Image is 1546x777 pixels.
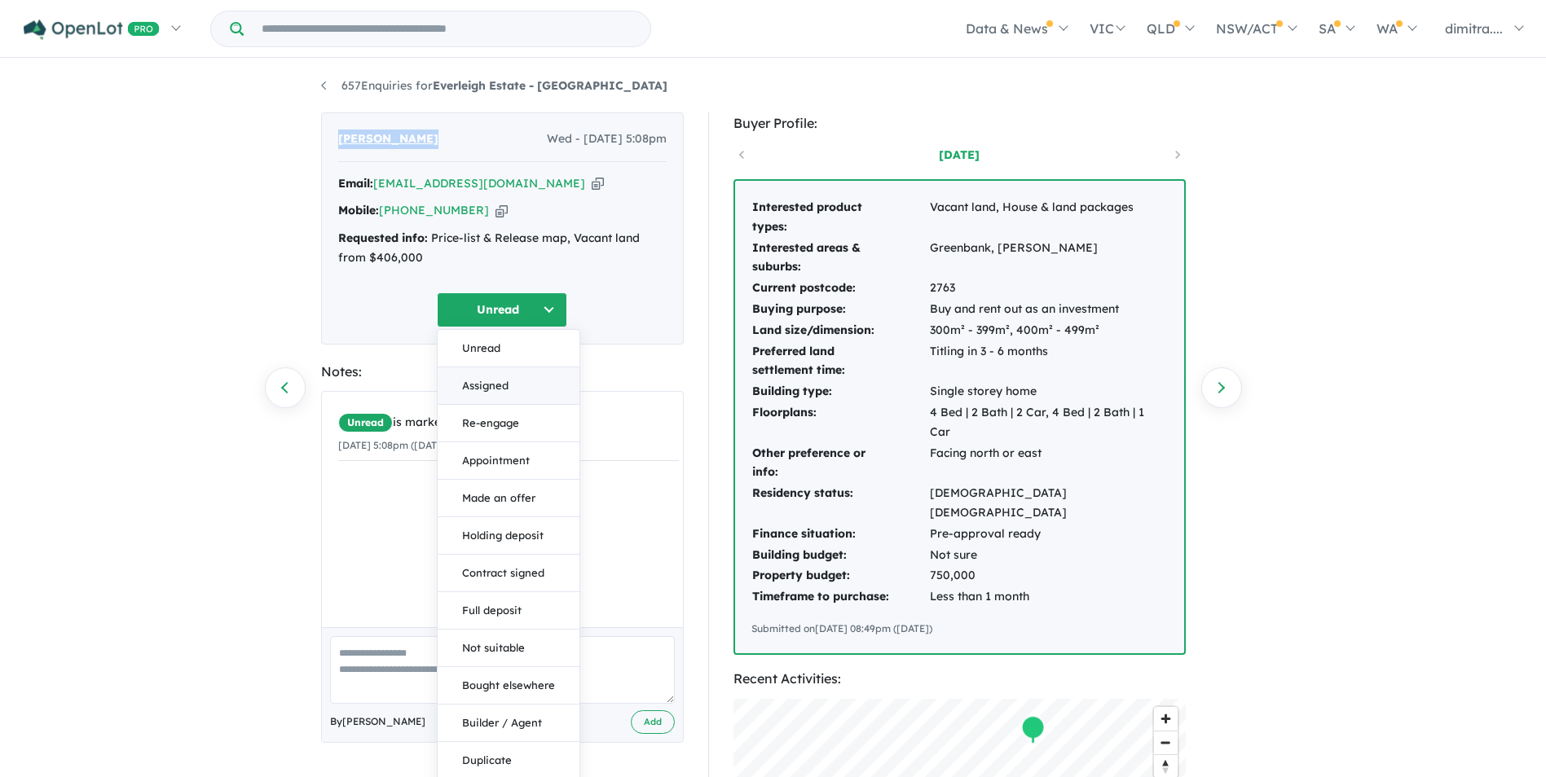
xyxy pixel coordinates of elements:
[929,381,1168,402] td: Single storey home
[751,586,929,608] td: Timeframe to purchase:
[929,545,1168,566] td: Not sure
[338,230,428,245] strong: Requested info:
[438,517,579,555] button: Holding deposit
[338,203,379,217] strong: Mobile:
[751,483,929,524] td: Residency status:
[733,112,1186,134] div: Buyer Profile:
[438,667,579,705] button: Bought elsewhere
[751,278,929,299] td: Current postcode:
[751,299,929,320] td: Buying purpose:
[437,292,567,327] button: Unread
[1020,715,1045,745] div: Map marker
[751,381,929,402] td: Building type:
[338,413,393,432] span: Unread
[631,710,675,734] button: Add
[751,197,929,238] td: Interested product types:
[929,524,1168,545] td: Pre-approval ready
[24,20,160,40] img: Openlot PRO Logo White
[890,147,1028,163] a: [DATE]
[733,668,1186,690] div: Recent Activities:
[438,592,579,630] button: Full deposit
[338,439,450,451] small: [DATE] 5:08pm ([DATE])
[433,78,667,93] strong: Everleigh Estate - [GEOGRAPHIC_DATA]
[547,129,667,149] span: Wed - [DATE] 5:08pm
[592,175,604,192] button: Copy
[321,78,667,93] a: 657Enquiries forEverleigh Estate - [GEOGRAPHIC_DATA]
[751,402,929,443] td: Floorplans:
[1445,20,1503,37] span: dimitra....
[438,705,579,742] button: Builder / Agent
[929,278,1168,299] td: 2763
[929,341,1168,382] td: Titling in 3 - 6 months
[438,480,579,517] button: Made an offer
[496,202,508,219] button: Copy
[438,442,579,480] button: Appointment
[929,238,1168,279] td: Greenbank, [PERSON_NAME]
[438,630,579,667] button: Not suitable
[751,524,929,545] td: Finance situation:
[330,713,425,730] span: By [PERSON_NAME]
[247,11,647,46] input: Try estate name, suburb, builder or developer
[929,483,1168,524] td: [DEMOGRAPHIC_DATA] [DEMOGRAPHIC_DATA]
[751,621,1168,637] div: Submitted on [DATE] 08:49pm ([DATE])
[1154,731,1178,754] span: Zoom out
[751,238,929,279] td: Interested areas & suburbs:
[438,330,579,367] button: Unread
[929,299,1168,320] td: Buy and rent out as an investment
[929,320,1168,341] td: 300m² - 399m², 400m² - 499m²
[438,367,579,405] button: Assigned
[751,443,929,484] td: Other preference or info:
[1154,707,1178,731] button: Zoom in
[338,229,667,268] div: Price-list & Release map, Vacant land from $406,000
[373,176,585,191] a: [EMAIL_ADDRESS][DOMAIN_NAME]
[321,361,684,383] div: Notes:
[338,176,373,191] strong: Email:
[929,565,1168,586] td: 750,000
[929,197,1168,238] td: Vacant land, House & land packages
[338,413,679,432] div: is marked.
[929,586,1168,608] td: Less than 1 month
[751,320,929,341] td: Land size/dimension:
[438,555,579,592] button: Contract signed
[751,565,929,586] td: Property budget:
[379,203,489,217] a: [PHONE_NUMBER]
[321,77,1226,96] nav: breadcrumb
[929,443,1168,484] td: Facing north or east
[338,129,438,149] span: [PERSON_NAME]
[438,405,579,442] button: Re-engage
[751,545,929,566] td: Building budget:
[929,402,1168,443] td: 4 Bed | 2 Bath | 2 Car, 4 Bed | 2 Bath | 1 Car
[1154,731,1178,754] button: Zoom out
[751,341,929,382] td: Preferred land settlement time:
